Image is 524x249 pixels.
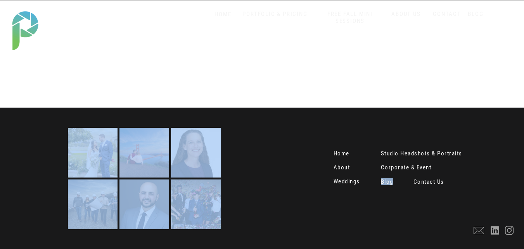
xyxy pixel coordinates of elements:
[318,10,382,25] a: FREE FALL MINI SESSIONS
[207,11,240,18] a: HOME
[68,179,118,229] img: Sacramento Corporate Action Shot
[413,179,446,186] a: Contact Us
[381,164,437,172] a: Corporate & Event
[390,10,423,18] a: ABOUT US
[334,178,362,186] a: Weddings
[381,179,413,186] a: Blog
[119,128,169,178] img: Golden Gate Bridge Engagement Photo
[240,10,311,18] a: PORTFOLIO & PRICING
[334,150,353,158] a: Home
[171,179,221,229] img: sacramento event photographer celebration
[431,10,463,18] a: CONTACT
[171,128,221,178] img: Sacramento Headshot White Background
[334,164,353,172] a: About
[119,179,169,229] img: Professional Headshot Photograph Sacramento Studio
[466,10,486,18] a: BLOG
[68,128,118,178] img: wedding sacramento photography studio photo
[381,150,471,158] a: Studio Headshots & Portraits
